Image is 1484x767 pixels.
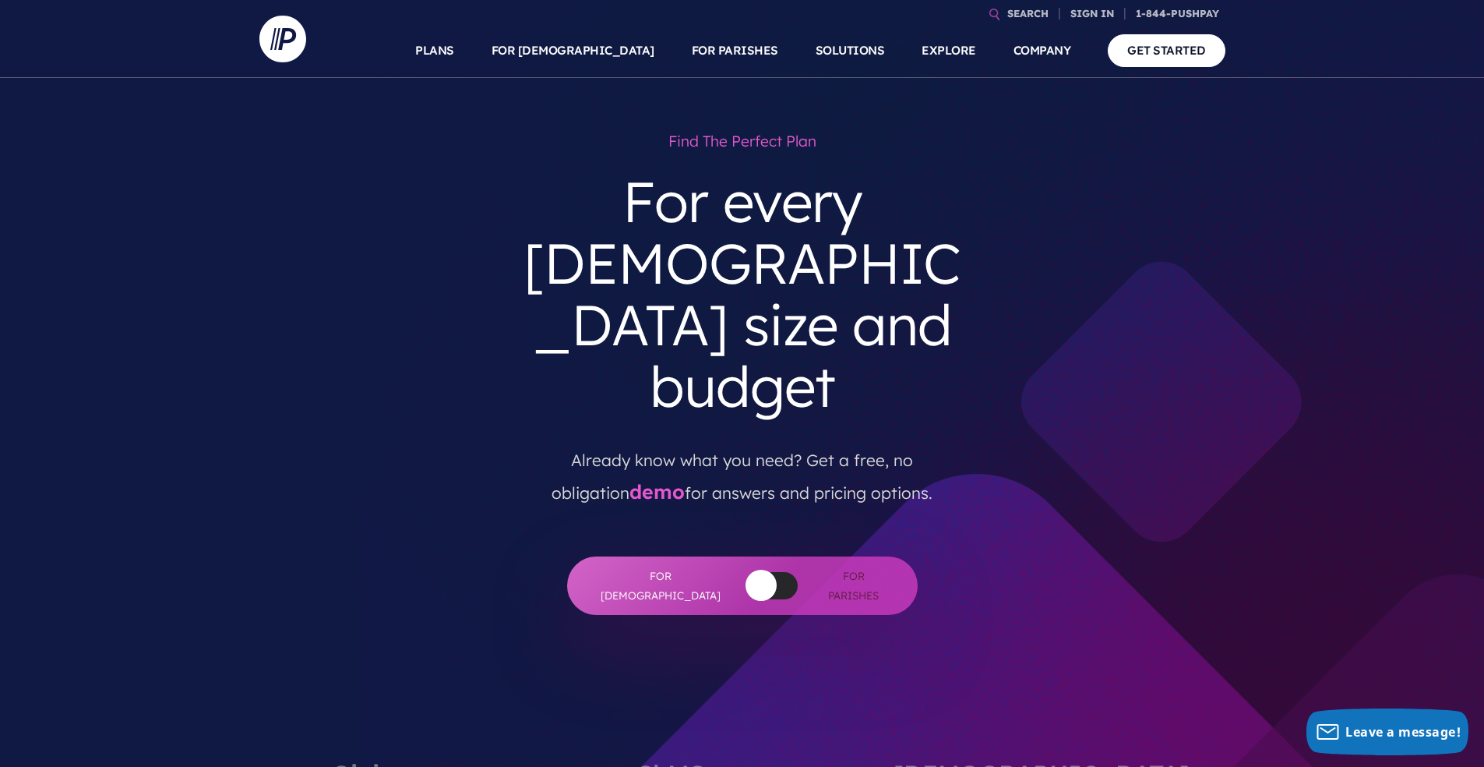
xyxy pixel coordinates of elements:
[1306,709,1468,755] button: Leave a message!
[415,23,454,78] a: PLANS
[629,479,685,504] a: demo
[821,567,887,605] span: For Parishes
[922,23,976,78] a: EXPLORE
[1108,34,1225,66] a: GET STARTED
[507,125,978,158] h1: Find the perfect plan
[492,23,654,78] a: FOR [DEMOGRAPHIC_DATA]
[1345,723,1461,740] span: Leave a message!
[816,23,885,78] a: SOLUTIONS
[507,158,978,430] h3: For every [DEMOGRAPHIC_DATA] size and budget
[692,23,778,78] a: FOR PARISHES
[519,430,966,510] p: Already know what you need? Get a free, no obligation for answers and pricing options.
[1013,23,1071,78] a: COMPANY
[598,567,723,605] span: For [DEMOGRAPHIC_DATA]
